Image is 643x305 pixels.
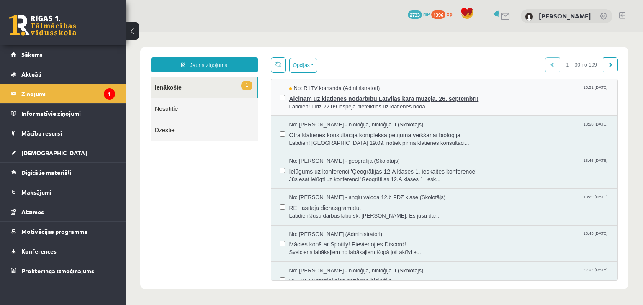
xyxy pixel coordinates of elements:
a: [PERSON_NAME] [539,12,591,20]
span: 22:02 [DATE] [456,235,484,241]
a: Atzīmes [11,202,115,221]
span: 13:45 [DATE] [456,198,484,205]
a: Konferences [11,241,115,261]
span: xp [447,10,452,17]
span: Mācies kopā ar Spotify! Pievienojies Discord! [164,206,484,216]
span: No: [PERSON_NAME] - bioloģija, bioloģija II (Skolotājs) [164,235,298,243]
legend: Maksājumi [21,182,115,202]
button: Opcijas [164,26,192,41]
span: Otrā klātienes konsultācija kompleksā pētījuma veikšanai bioloģijā [164,97,484,107]
span: RE: lasītāja dienasgrāmatu. [164,169,484,180]
a: Motivācijas programma [11,222,115,241]
span: No: [PERSON_NAME] - ģeogrāfija (Skolotājs) [164,125,274,133]
span: No: R1TV komanda (Administratori) [164,52,255,60]
span: 1 – 30 no 109 [435,25,478,40]
span: RE: RE: Kompleksias pētījums bioloģijā [164,242,484,253]
a: Aktuāli [11,64,115,84]
span: 1 [116,49,126,58]
span: Digitālie materiāli [21,169,71,176]
a: Digitālie materiāli [11,163,115,182]
span: 15:51 [DATE] [456,52,484,59]
span: Konferences [21,247,57,255]
span: [DEMOGRAPHIC_DATA] [21,149,87,156]
a: Sākums [11,45,115,64]
span: Aicinām uz klātienes nodarbību Latvijas kara muzejā, 26. septembrī! [164,60,484,71]
a: No: [PERSON_NAME] - angļu valoda 12.b PDZ klase (Skolotājs) 13:22 [DATE] RE: lasītāja dienasgrāma... [164,161,484,187]
span: mP [423,10,430,17]
span: Labdien! Līdz 22.09 iespēja pieteikties uz klātienes noda... [164,71,484,79]
span: No: [PERSON_NAME] - angļu valoda 12.b PDZ klase (Skolotājs) [164,161,320,169]
img: Gatis Pormalis [525,13,533,21]
a: Informatīvie ziņojumi [11,104,115,123]
a: No: [PERSON_NAME] - bioloģija, bioloģija II (Skolotājs) 13:58 [DATE] Otrā klātienes konsultācija ... [164,89,484,115]
a: 1Ienākošie [25,44,131,66]
a: Ziņojumi1 [11,84,115,103]
span: Labdien! [GEOGRAPHIC_DATA] 19.09. notiek pirmā klatienes konsultāci... [164,107,484,115]
a: 2733 mP [408,10,430,17]
a: No: [PERSON_NAME] (Administratori) 13:45 [DATE] Mācies kopā ar Spotify! Pievienojies Discord! Sve... [164,198,484,224]
span: Sveiciens labākajiem no labākajiem,Kopā ļoti aktīvi e... [164,216,484,224]
a: Proktoringa izmēģinājums [11,261,115,280]
span: Aktuāli [21,70,41,78]
a: Jauns ziņojums [25,25,133,40]
span: 13:58 [DATE] [456,89,484,95]
a: 1396 xp [431,10,456,17]
i: 1 [104,88,115,100]
span: Motivācijas programma [21,228,87,235]
a: [DEMOGRAPHIC_DATA] [11,143,115,162]
span: Proktoringa izmēģinājums [21,267,94,274]
span: 2733 [408,10,422,19]
a: Dzēstie [25,87,132,108]
legend: Informatīvie ziņojumi [21,104,115,123]
a: No: R1TV komanda (Administratori) 15:51 [DATE] Aicinām uz klātienes nodarbību Latvijas kara muzej... [164,52,484,78]
span: 16:45 [DATE] [456,125,484,131]
span: 1396 [431,10,445,19]
span: Sākums [21,51,43,58]
span: No: [PERSON_NAME] - bioloģija, bioloģija II (Skolotājs) [164,89,298,97]
a: No: [PERSON_NAME] - bioloģija, bioloģija II (Skolotājs) 22:02 [DATE] RE: RE: Kompleksias pētījums... [164,235,484,261]
span: Labdien!Jūsu darbus labo sk. [PERSON_NAME]. Es jūsu dar... [164,180,484,188]
a: Mācību resursi [11,123,115,143]
legend: Ziņojumi [21,84,115,103]
a: Rīgas 1. Tālmācības vidusskola [9,15,76,36]
span: Mācību resursi [21,129,62,137]
span: 13:22 [DATE] [456,161,484,168]
span: Jūs esat ielūgti uz konferenci 'Ģeogrāfijas 12.A klases 1. iesk... [164,144,484,151]
a: Nosūtītie [25,66,132,87]
a: Maksājumi [11,182,115,202]
span: Ielūgums uz konferenci 'Ģeogrāfijas 12.A klases 1. ieskaites konference' [164,133,484,144]
span: Atzīmes [21,208,44,215]
a: No: [PERSON_NAME] - ģeogrāfija (Skolotājs) 16:45 [DATE] Ielūgums uz konferenci 'Ģeogrāfijas 12.A ... [164,125,484,151]
span: No: [PERSON_NAME] (Administratori) [164,198,257,206]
